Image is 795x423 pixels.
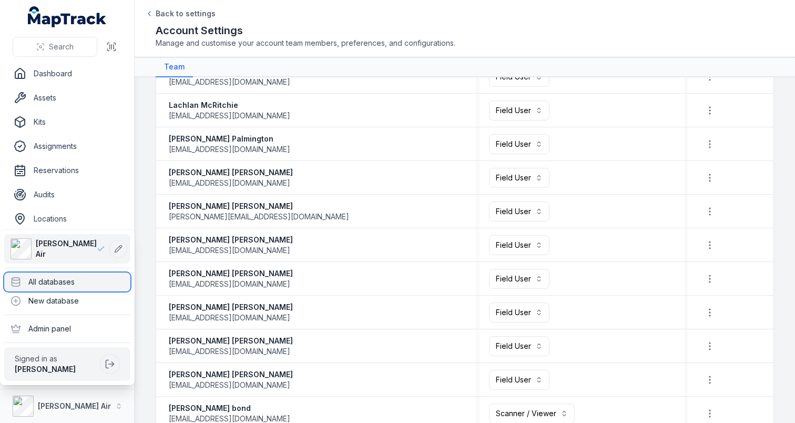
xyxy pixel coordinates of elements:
[4,291,130,310] div: New database
[36,238,97,259] span: [PERSON_NAME] Air
[15,354,96,364] span: Signed in as
[38,401,111,410] strong: [PERSON_NAME] Air
[4,319,130,338] div: Admin panel
[4,273,130,291] div: All databases
[15,365,76,374] strong: [PERSON_NAME]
